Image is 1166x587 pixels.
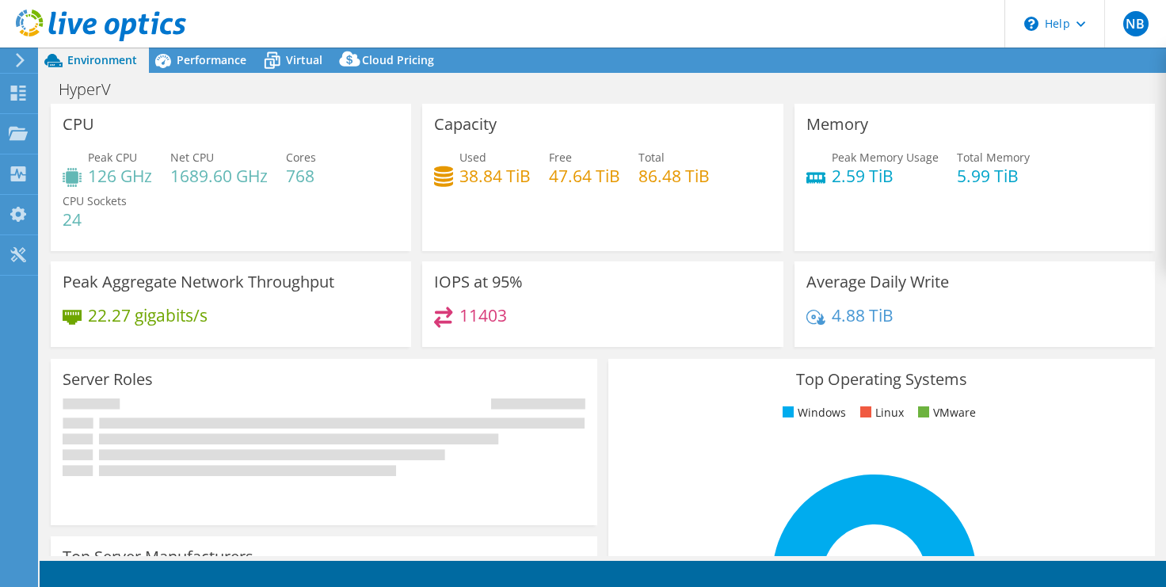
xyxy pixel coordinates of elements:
[362,52,434,67] span: Cloud Pricing
[63,211,127,228] h4: 24
[286,52,322,67] span: Virtual
[434,116,497,133] h3: Capacity
[832,307,894,324] h4: 4.88 TiB
[63,116,94,133] h3: CPU
[459,307,507,324] h4: 11403
[620,371,1143,388] h3: Top Operating Systems
[638,167,710,185] h4: 86.48 TiB
[63,273,334,291] h3: Peak Aggregate Network Throughput
[459,150,486,165] span: Used
[286,167,316,185] h4: 768
[1123,11,1149,36] span: NB
[88,167,152,185] h4: 126 GHz
[51,81,135,98] h1: HyperV
[286,150,316,165] span: Cores
[63,193,127,208] span: CPU Sockets
[177,52,246,67] span: Performance
[914,404,976,421] li: VMware
[549,150,572,165] span: Free
[806,273,949,291] h3: Average Daily Write
[779,404,846,421] li: Windows
[88,307,208,324] h4: 22.27 gigabits/s
[63,548,253,566] h3: Top Server Manufacturers
[170,167,268,185] h4: 1689.60 GHz
[1024,17,1038,31] svg: \n
[806,116,868,133] h3: Memory
[459,167,531,185] h4: 38.84 TiB
[88,150,137,165] span: Peak CPU
[856,404,904,421] li: Linux
[832,150,939,165] span: Peak Memory Usage
[957,150,1030,165] span: Total Memory
[434,273,523,291] h3: IOPS at 95%
[549,167,620,185] h4: 47.64 TiB
[832,167,939,185] h4: 2.59 TiB
[170,150,214,165] span: Net CPU
[63,371,153,388] h3: Server Roles
[957,167,1030,185] h4: 5.99 TiB
[638,150,665,165] span: Total
[67,52,137,67] span: Environment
